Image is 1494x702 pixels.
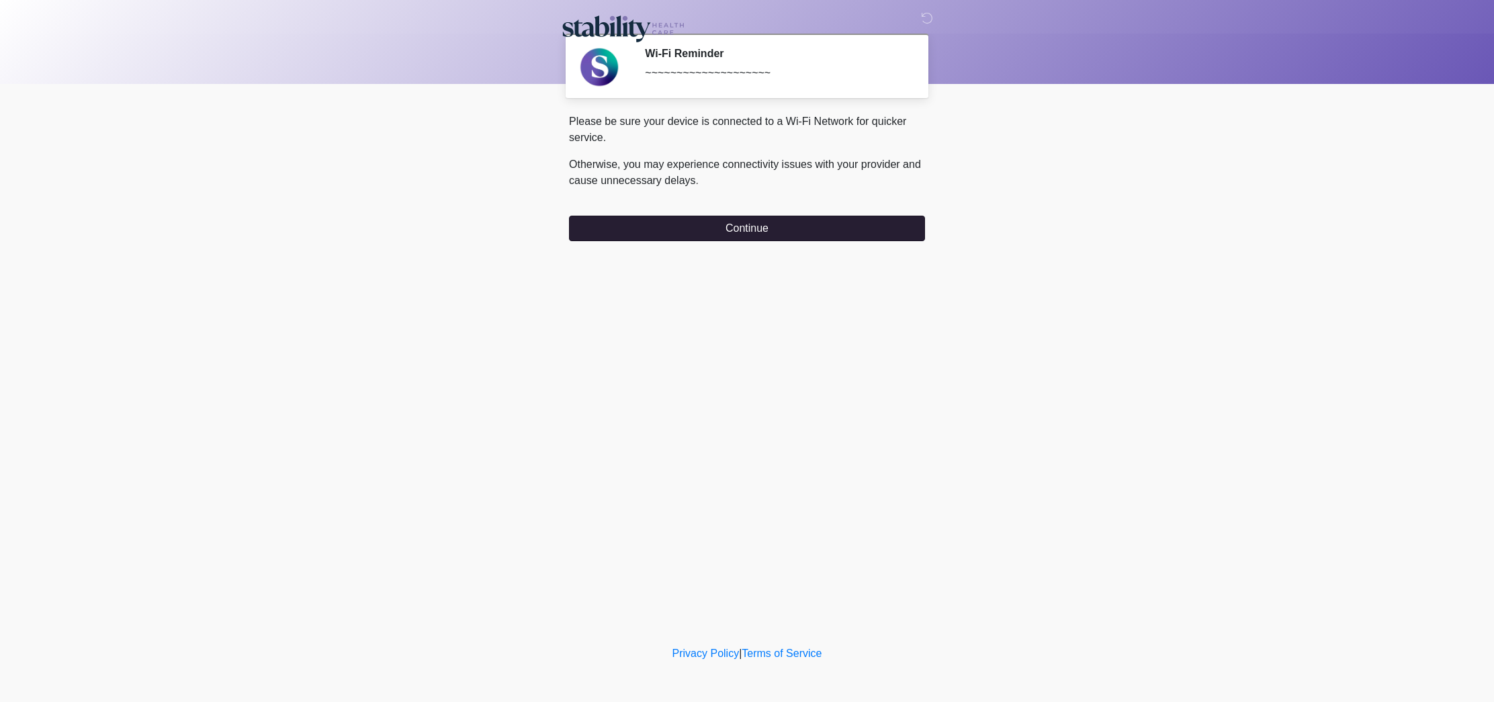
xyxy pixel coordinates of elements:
a: | [739,648,742,659]
p: Otherwise, you may experience connectivity issues with your provider and cause unnecessary delays [569,157,925,189]
button: Continue [569,216,925,241]
div: ~~~~~~~~~~~~~~~~~~~~ [645,65,905,81]
a: Privacy Policy [672,648,740,659]
img: Agent Avatar [579,47,619,87]
p: Please be sure your device is connected to a Wi-Fi Network for quicker service. [569,114,925,146]
img: Stability Healthcare Logo [556,10,690,44]
a: Terms of Service [742,648,822,659]
span: . [696,175,699,186]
